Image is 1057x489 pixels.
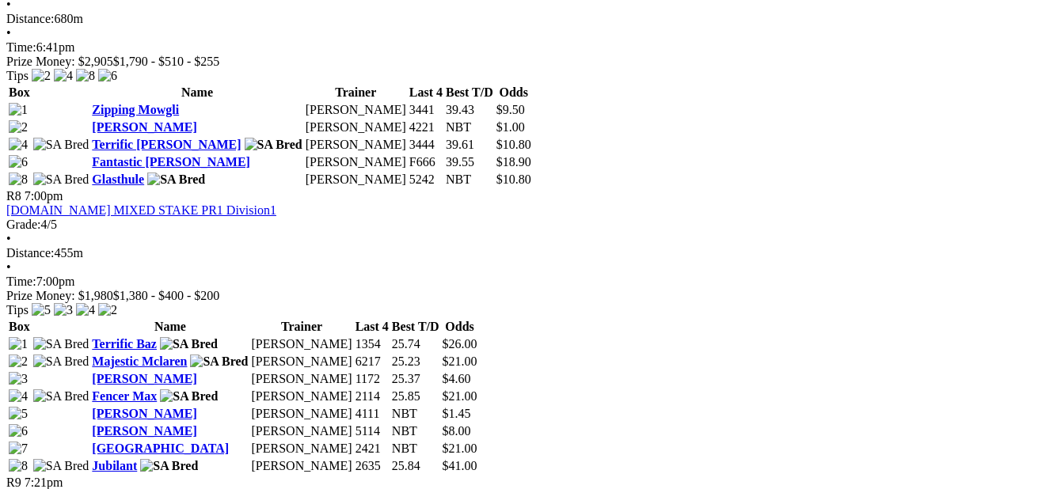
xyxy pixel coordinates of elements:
[6,275,1051,289] div: 7:00pm
[305,85,407,100] th: Trainer
[251,354,353,370] td: [PERSON_NAME]
[6,203,276,217] a: [DOMAIN_NAME] MIXED STAKE PR1 Division1
[355,458,390,474] td: 2635
[6,40,1051,55] div: 6:41pm
[160,389,218,404] img: SA Bred
[305,119,407,135] td: [PERSON_NAME]
[54,69,73,83] img: 4
[6,476,21,489] span: R9
[443,424,471,438] span: $8.00
[496,120,525,134] span: $1.00
[6,218,1051,232] div: 4/5
[305,137,407,153] td: [PERSON_NAME]
[391,319,440,335] th: Best T/D
[140,459,198,473] img: SA Bred
[445,154,494,170] td: 39.55
[443,442,477,455] span: $21.00
[251,441,353,457] td: [PERSON_NAME]
[355,441,390,457] td: 2421
[245,138,302,152] img: SA Bred
[443,389,477,403] span: $21.00
[443,372,471,385] span: $4.60
[6,189,21,203] span: R8
[6,303,29,317] span: Tips
[76,69,95,83] img: 8
[355,354,390,370] td: 6217
[409,102,443,118] td: 3441
[305,102,407,118] td: [PERSON_NAME]
[251,319,353,335] th: Trainer
[305,154,407,170] td: [PERSON_NAME]
[9,354,28,369] img: 2
[251,406,353,422] td: [PERSON_NAME]
[33,337,89,351] img: SA Bred
[6,26,11,40] span: •
[33,138,89,152] img: SA Bred
[391,458,440,474] td: 25.84
[98,69,117,83] img: 6
[9,337,28,351] img: 1
[6,232,11,245] span: •
[9,85,30,99] span: Box
[6,275,36,288] span: Time:
[251,336,353,352] td: [PERSON_NAME]
[409,85,443,100] th: Last 4
[9,120,28,135] img: 2
[409,137,443,153] td: 3444
[113,289,220,302] span: $1,380 - $400 - $200
[409,119,443,135] td: 4221
[251,371,353,387] td: [PERSON_NAME]
[92,372,196,385] a: [PERSON_NAME]
[251,458,353,474] td: [PERSON_NAME]
[92,354,187,368] a: Majestic Mclaren
[9,172,28,187] img: 8
[113,55,220,68] span: $1,790 - $510 - $255
[6,218,41,231] span: Grade:
[160,337,218,351] img: SA Bred
[9,320,30,333] span: Box
[391,423,440,439] td: NBT
[9,155,28,169] img: 6
[305,172,407,188] td: [PERSON_NAME]
[33,389,89,404] img: SA Bred
[6,12,1051,26] div: 680m
[9,424,28,438] img: 6
[6,246,1051,260] div: 455m
[409,154,443,170] td: F666
[355,423,390,439] td: 5114
[6,12,54,25] span: Distance:
[92,120,196,134] a: [PERSON_NAME]
[496,155,531,169] span: $18.90
[6,55,1051,69] div: Prize Money: $2,905
[251,423,353,439] td: [PERSON_NAME]
[496,172,531,186] span: $10.80
[25,189,63,203] span: 7:00pm
[445,137,494,153] td: 39.61
[445,119,494,135] td: NBT
[92,155,250,169] a: Fantastic [PERSON_NAME]
[355,389,390,404] td: 2114
[496,85,532,100] th: Odds
[6,260,11,274] span: •
[355,319,390,335] th: Last 4
[391,354,440,370] td: 25.23
[92,172,144,186] a: Glasthule
[92,442,229,455] a: [GEOGRAPHIC_DATA]
[445,85,494,100] th: Best T/D
[92,407,196,420] a: [PERSON_NAME]
[445,172,494,188] td: NBT
[496,138,531,151] span: $10.80
[6,289,1051,303] div: Prize Money: $1,980
[92,103,179,116] a: Zipping Mowgli
[9,372,28,386] img: 3
[54,303,73,317] img: 3
[190,354,248,369] img: SA Bred
[443,407,471,420] span: $1.45
[92,337,157,351] a: Terrific Baz
[355,336,390,352] td: 1354
[9,138,28,152] img: 4
[355,406,390,422] td: 4111
[6,246,54,260] span: Distance:
[391,336,440,352] td: 25.74
[391,441,440,457] td: NBT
